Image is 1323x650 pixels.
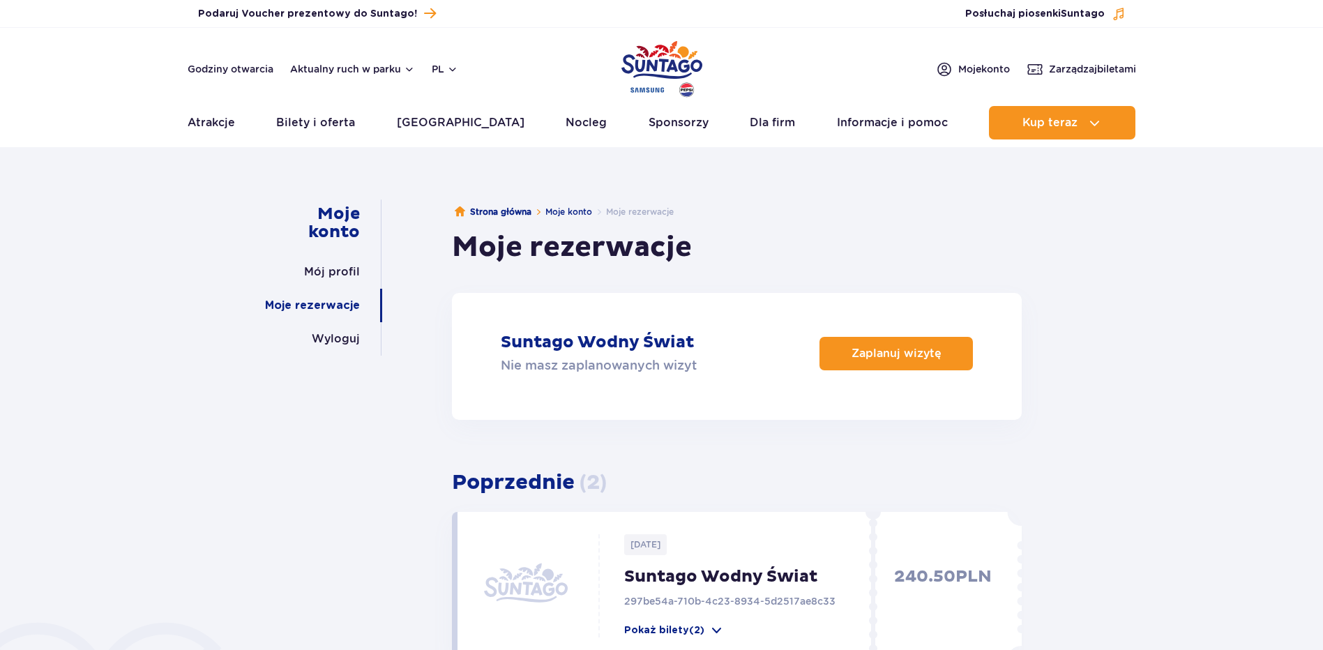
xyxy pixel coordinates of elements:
a: Dla firm [750,106,795,139]
span: Podaruj Voucher prezentowy do Suntago! [198,7,417,21]
span: Kup teraz [1022,116,1078,129]
p: Suntago Wodny Świat [501,332,694,353]
a: Zarządzajbiletami [1027,61,1136,77]
a: Podaruj Voucher prezentowy do Suntago! [198,4,436,23]
a: Mój profil [304,255,360,289]
a: Mojekonto [936,61,1010,77]
p: Nie masz zaplanowanych wizyt [501,356,697,375]
a: Park of Poland [621,35,702,99]
button: pl [432,62,458,76]
h3: Poprzednie [452,470,1022,495]
a: Godziny otwarcia [188,62,273,76]
a: Sponsorzy [649,106,709,139]
button: Kup teraz [989,106,1135,139]
img: suntago [484,545,568,629]
a: Zaplanuj wizytę [819,337,973,370]
span: Moje konto [958,62,1010,76]
p: Pokaż bilety (2) [624,623,704,637]
p: Zaplanuj wizytę [852,347,942,360]
span: Suntago [1061,9,1105,19]
a: Informacje i pomoc [837,106,948,139]
button: Aktualny ruch w parku [290,63,415,75]
a: Moje konto [269,199,360,247]
button: Pokaż bilety(2) [624,623,724,637]
a: Nocleg [566,106,607,139]
a: Wyloguj [312,322,360,356]
span: Posłuchaj piosenki [965,7,1105,21]
h1: Moje rezerwacje [452,230,692,265]
a: Atrakcje [188,106,235,139]
a: [GEOGRAPHIC_DATA] [397,106,524,139]
p: 240.50 PLN [881,566,992,637]
button: Posłuchaj piosenkiSuntago [965,7,1126,21]
li: Moje rezerwacje [592,205,674,219]
span: Zarządzaj biletami [1049,62,1136,76]
p: Suntago Wodny Świat [624,566,881,587]
a: Strona główna [455,205,531,219]
p: 297be54a-710b-4c23-8934-5d2517ae8c33 [624,594,881,608]
span: ( 2 ) [580,469,607,495]
a: Bilety i oferta [276,106,355,139]
a: Moje rezerwacje [265,289,360,322]
p: [DATE] [624,534,667,555]
a: Moje konto [545,206,592,217]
